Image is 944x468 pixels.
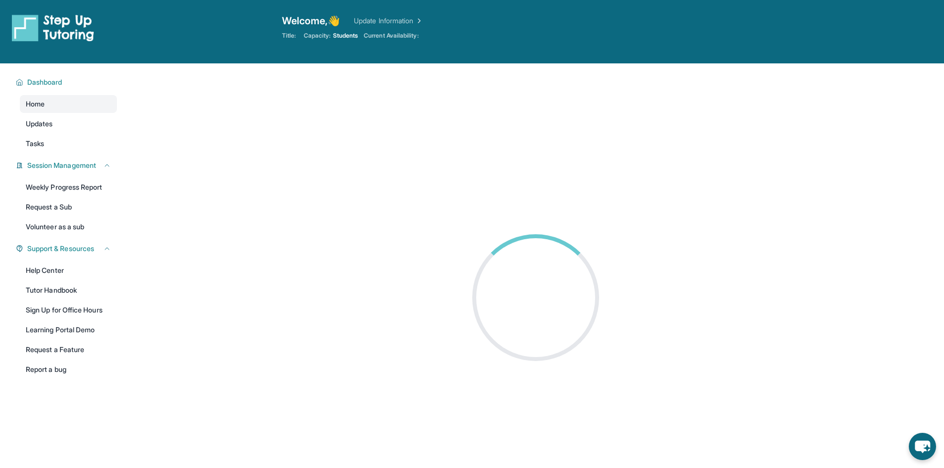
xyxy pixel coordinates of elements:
span: Tasks [26,139,44,149]
span: Dashboard [27,77,62,87]
button: Dashboard [23,77,111,87]
a: Sign Up for Office Hours [20,301,117,319]
a: Tutor Handbook [20,281,117,299]
a: Update Information [354,16,423,26]
span: Home [26,99,45,109]
button: chat-button [909,433,936,460]
a: Weekly Progress Report [20,178,117,196]
span: Updates [26,119,53,129]
a: Volunteer as a sub [20,218,117,236]
a: Home [20,95,117,113]
a: Request a Sub [20,198,117,216]
span: Capacity: [304,32,331,40]
img: Chevron Right [413,16,423,26]
a: Learning Portal Demo [20,321,117,339]
span: Session Management [27,160,96,170]
a: Report a bug [20,361,117,378]
button: Support & Resources [23,244,111,254]
a: Help Center [20,261,117,279]
a: Tasks [20,135,117,153]
span: Students [333,32,358,40]
span: Welcome, 👋 [282,14,340,28]
button: Session Management [23,160,111,170]
span: Current Availability: [364,32,418,40]
a: Updates [20,115,117,133]
span: Support & Resources [27,244,94,254]
a: Request a Feature [20,341,117,359]
span: Title: [282,32,296,40]
img: logo [12,14,94,42]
